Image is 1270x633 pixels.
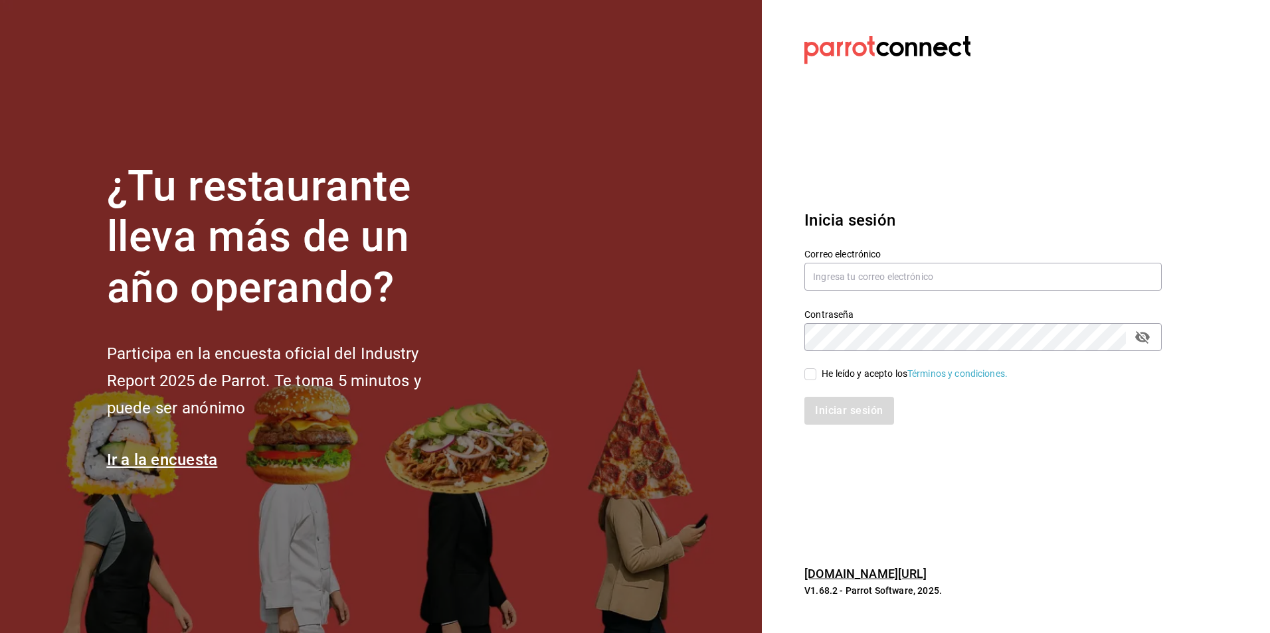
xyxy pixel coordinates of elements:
label: Contraseña [804,309,1162,318]
h3: Inicia sesión [804,208,1162,232]
input: Ingresa tu correo electrónico [804,263,1162,291]
p: V1.68.2 - Parrot Software, 2025. [804,584,1162,597]
label: Correo electrónico [804,249,1162,258]
div: He leído y acepto los [822,367,1008,381]
a: Términos y condiciones. [907,368,1008,379]
a: [DOMAIN_NAME][URL] [804,567,927,581]
h2: Participa en la encuesta oficial del Industry Report 2025 de Parrot. Te toma 5 minutos y puede se... [107,340,466,421]
a: Ir a la encuesta [107,451,218,469]
h1: ¿Tu restaurante lleva más de un año operando? [107,161,466,314]
button: passwordField [1131,326,1154,348]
